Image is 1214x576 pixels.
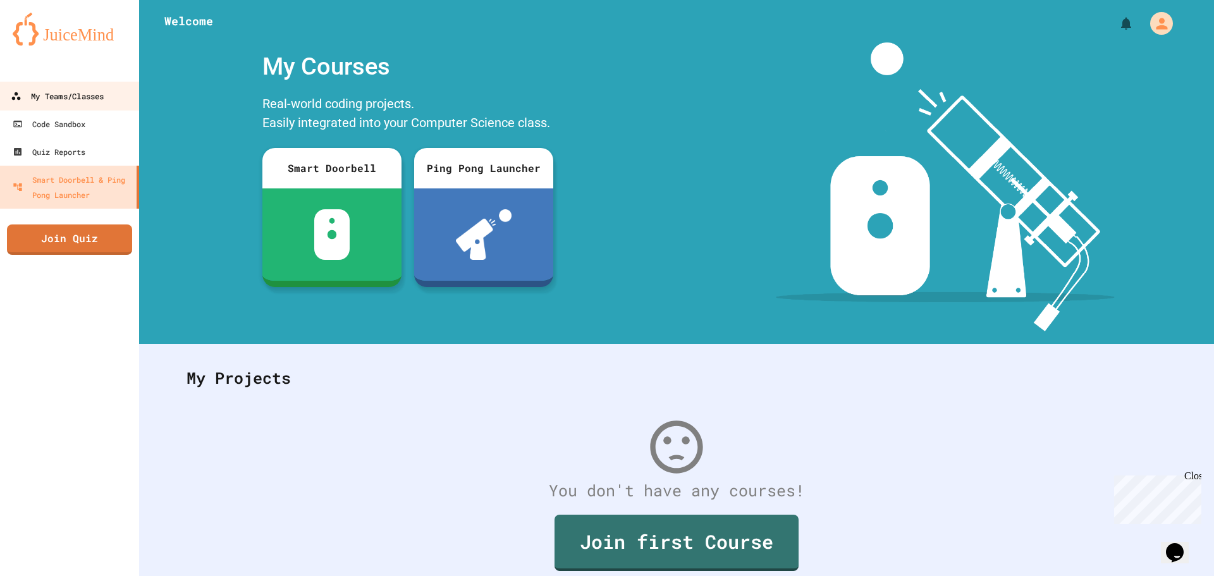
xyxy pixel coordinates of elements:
[256,91,560,138] div: Real-world coding projects. Easily integrated into your Computer Science class.
[1109,470,1201,524] iframe: chat widget
[7,224,132,255] a: Join Quiz
[13,144,85,159] div: Quiz Reports
[776,42,1115,331] img: banner-image-my-projects.png
[555,515,799,571] a: Join first Course
[456,209,512,260] img: ppl-with-ball.png
[1161,525,1201,563] iframe: chat widget
[11,89,104,104] div: My Teams/Classes
[5,5,87,80] div: Chat with us now!Close
[174,479,1179,503] div: You don't have any courses!
[414,148,553,188] div: Ping Pong Launcher
[256,42,560,91] div: My Courses
[13,116,85,132] div: Code Sandbox
[262,148,402,188] div: Smart Doorbell
[1095,13,1137,34] div: My Notifications
[174,353,1179,403] div: My Projects
[13,172,132,202] div: Smart Doorbell & Ping Pong Launcher
[1137,9,1176,38] div: My Account
[314,209,350,260] img: sdb-white.svg
[13,13,126,46] img: logo-orange.svg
